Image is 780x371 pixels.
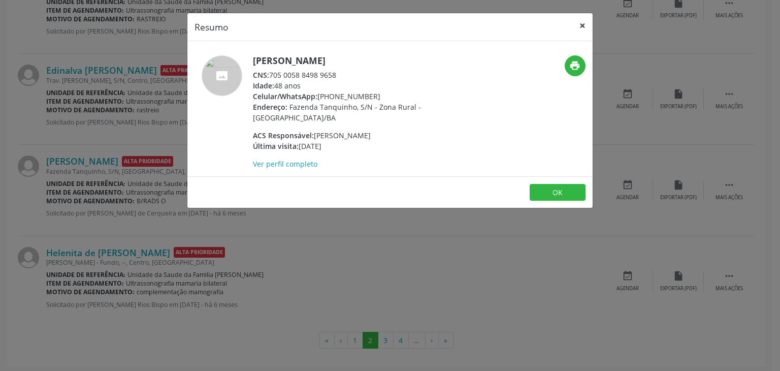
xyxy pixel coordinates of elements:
[253,141,450,151] div: [DATE]
[202,55,242,96] img: accompaniment
[253,70,450,80] div: 705 0058 8498 9658
[253,80,450,91] div: 48 anos
[569,60,580,71] i: print
[253,70,269,80] span: CNS:
[253,102,287,112] span: Endereço:
[253,130,450,141] div: [PERSON_NAME]
[253,131,314,140] span: ACS Responsável:
[253,102,421,122] span: Fazenda Tanquinho, S/N - Zona Rural - [GEOGRAPHIC_DATA]/BA
[253,91,317,101] span: Celular/WhatsApp:
[572,13,593,38] button: Close
[253,159,317,169] a: Ver perfil completo
[253,81,274,90] span: Idade:
[253,91,450,102] div: [PHONE_NUMBER]
[565,55,586,76] button: print
[194,20,229,34] h5: Resumo
[253,141,299,151] span: Última visita:
[530,184,586,201] button: OK
[253,55,450,66] h5: [PERSON_NAME]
